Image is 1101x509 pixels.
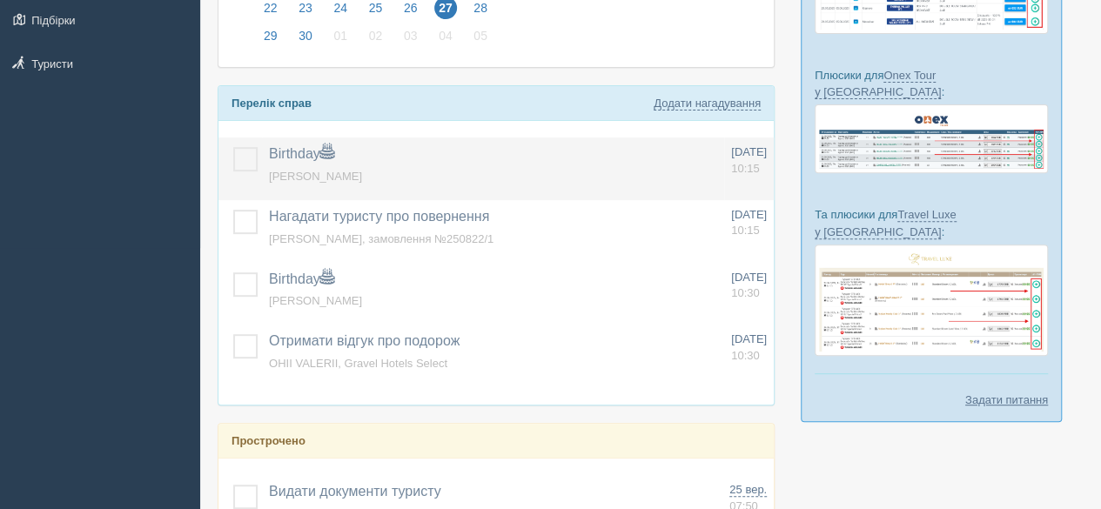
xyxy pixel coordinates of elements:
span: 03 [399,24,422,47]
img: onex-tour-proposal-crm-for-travel-agency.png [815,104,1048,173]
span: 30 [294,24,317,47]
span: 01 [329,24,352,47]
a: 04 [429,26,462,54]
span: 05 [469,24,492,47]
span: 10:30 [731,349,760,362]
a: [DATE] 10:30 [731,332,767,364]
a: OHII VALERII, Gravel Hotels Select [269,357,447,370]
span: 25 вер. [729,483,767,497]
span: 04 [434,24,457,47]
a: Нагадати туристу про повернення [269,209,489,224]
a: [PERSON_NAME] [269,170,362,183]
span: [DATE] [731,332,767,345]
b: Прострочено [232,434,305,447]
a: 05 [464,26,493,54]
a: Birthday [269,146,334,161]
span: 02 [365,24,387,47]
a: Отримати відгук про подорож [269,333,460,348]
a: 02 [359,26,393,54]
span: 29 [259,24,282,47]
span: 10:15 [731,162,760,175]
a: 29 [254,26,287,54]
a: Birthday [269,271,334,286]
a: [DATE] 10:15 [731,144,767,177]
span: 10:30 [731,286,760,299]
a: 01 [324,26,357,54]
p: Та плюсики для : [815,206,1048,239]
a: [DATE] 10:15 [731,207,767,239]
a: [PERSON_NAME] [269,294,362,307]
span: [DATE] [731,145,767,158]
span: [DATE] [731,271,767,284]
a: Задати питання [965,392,1048,408]
a: 30 [289,26,322,54]
img: travel-luxe-%D0%BF%D0%BE%D0%B4%D0%B1%D0%BE%D1%80%D0%BA%D0%B0-%D1%81%D1%80%D0%BC-%D0%B4%D0%BB%D1%8... [815,244,1048,357]
span: 10:15 [731,224,760,237]
a: Travel Luxe у [GEOGRAPHIC_DATA] [815,208,957,238]
a: [DATE] 10:30 [731,270,767,302]
a: 03 [394,26,427,54]
span: [DATE] [731,208,767,221]
a: [PERSON_NAME], замовлення №250822/1 [269,232,493,245]
p: Плюсики для : [815,67,1048,100]
a: Додати нагадування [654,97,761,111]
a: Видати документи туристу [269,484,441,499]
b: Перелік справ [232,97,312,110]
